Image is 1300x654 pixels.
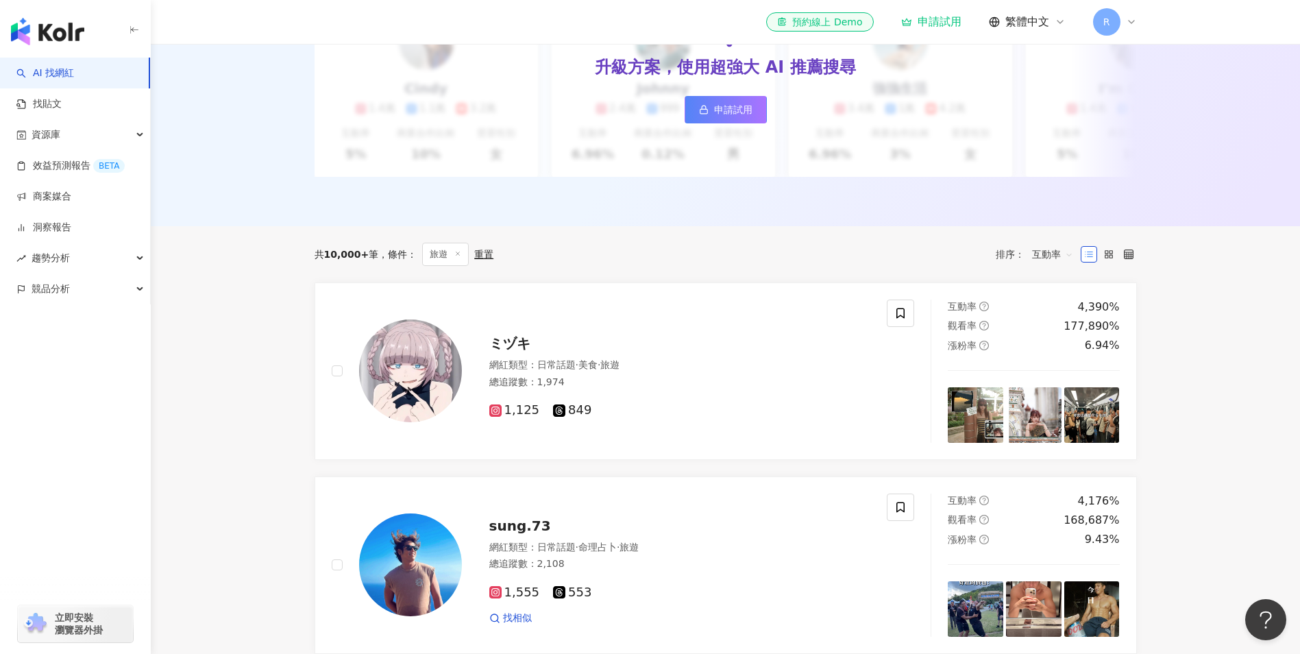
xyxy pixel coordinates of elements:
span: 互動率 [948,495,977,506]
a: KOL Avatarsung.73網紅類型：日常話題·命理占卜·旅遊總追蹤數：2,1081,555553找相似互動率question-circle4,176%觀看率question-circle... [315,476,1137,654]
span: 旅遊 [620,542,639,553]
span: · [617,542,620,553]
span: 553 [553,585,591,600]
span: 1,555 [489,585,540,600]
span: sung.73 [489,518,551,534]
div: 網紅類型 ： [489,359,871,372]
a: 預約線上 Demo [766,12,873,32]
span: question-circle [979,535,989,544]
span: 觀看率 [948,514,977,525]
span: 日常話題 [537,542,576,553]
div: 4,176% [1077,494,1119,509]
span: 漲粉率 [948,534,977,545]
span: 1,125 [489,403,540,417]
img: post-image [948,581,1003,637]
div: 9.43% [1085,532,1120,547]
span: question-circle [979,321,989,330]
img: post-image [1006,581,1062,637]
div: 共 筆 [315,249,379,260]
span: · [576,542,578,553]
span: ミヅキ [489,335,530,352]
img: chrome extension [22,613,49,635]
span: 找相似 [503,611,532,625]
span: 資源庫 [32,119,60,150]
span: 趨勢分析 [32,243,70,274]
span: 申請試用 [714,104,752,115]
a: searchAI 找網紅 [16,66,74,80]
a: 找貼文 [16,97,62,111]
span: 互動率 [1032,243,1073,265]
div: 177,890% [1064,319,1119,334]
a: 效益預測報告BETA [16,159,125,173]
span: R [1103,14,1110,29]
a: chrome extension立即安裝 瀏覽器外掛 [18,605,133,642]
span: 美食 [578,359,598,370]
span: 條件 ： [378,249,417,260]
span: · [598,359,600,370]
a: 洞察報告 [16,221,71,234]
span: question-circle [979,515,989,524]
div: 總追蹤數 ： 2,108 [489,557,871,571]
a: KOL Avatarミヅキ網紅類型：日常話題·美食·旅遊總追蹤數：1,9741,125849互動率question-circle4,390%觀看率question-circle177,890%漲... [315,282,1137,460]
img: KOL Avatar [359,513,462,616]
a: 申請試用 [901,15,961,29]
img: logo [11,18,84,45]
div: 6.94% [1085,338,1120,353]
div: 網紅類型 ： [489,541,871,555]
span: 立即安裝 瀏覽器外掛 [55,611,103,636]
span: 10,000+ [324,249,369,260]
span: question-circle [979,496,989,505]
div: 重置 [474,249,493,260]
span: 日常話題 [537,359,576,370]
div: 升級方案，使用超強大 AI 推薦搜尋 [595,56,855,80]
span: 觀看率 [948,320,977,331]
img: post-image [1006,387,1062,443]
div: 4,390% [1077,300,1119,315]
img: post-image [1064,387,1120,443]
div: 排序： [996,243,1081,265]
span: question-circle [979,341,989,350]
a: 申請試用 [685,96,767,123]
div: 預約線上 Demo [777,15,862,29]
span: 互動率 [948,301,977,312]
img: post-image [948,387,1003,443]
span: 849 [553,403,591,417]
span: question-circle [979,302,989,311]
iframe: Help Scout Beacon - Open [1245,599,1286,640]
span: 繁體中文 [1005,14,1049,29]
a: 找相似 [489,611,532,625]
span: 旅遊 [422,243,469,266]
img: post-image [1064,581,1120,637]
div: 168,687% [1064,513,1119,528]
span: 競品分析 [32,274,70,304]
span: rise [16,254,26,263]
span: 漲粉率 [948,340,977,351]
span: 旅遊 [600,359,620,370]
div: 總追蹤數 ： 1,974 [489,376,871,389]
a: 商案媒合 [16,190,71,204]
span: 命理占卜 [578,542,617,553]
img: KOL Avatar [359,319,462,422]
span: · [576,359,578,370]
